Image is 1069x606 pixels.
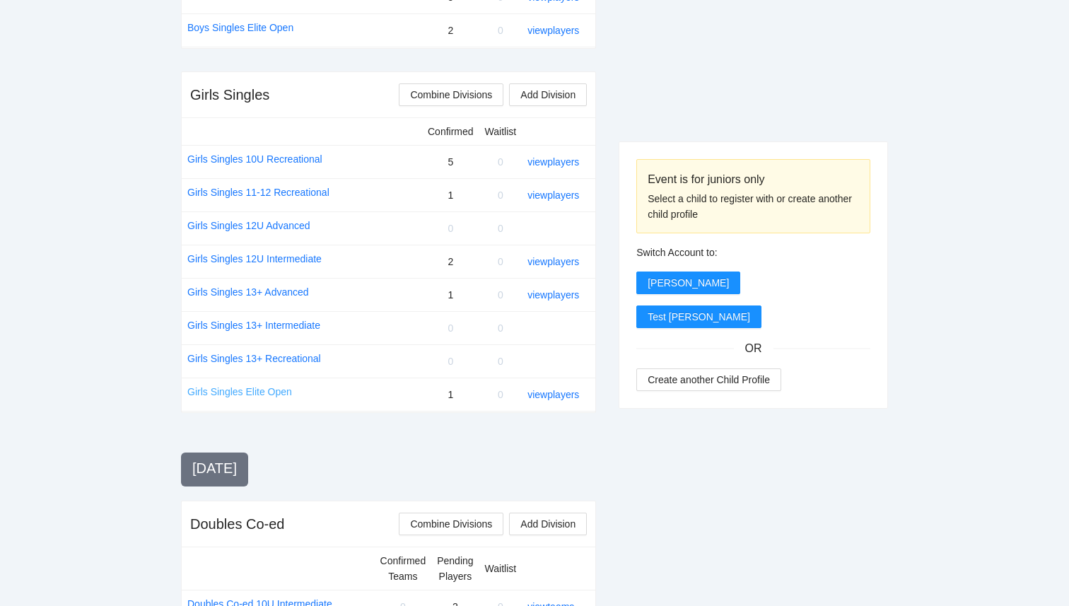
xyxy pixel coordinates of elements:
div: Confirmed Teams [380,553,426,584]
a: Girls Singles 13+ Intermediate [187,317,320,333]
span: 0 [498,256,503,267]
span: 0 [498,356,503,367]
button: Add Division [509,513,587,535]
div: Waitlist [485,561,517,576]
span: 0 [498,223,503,234]
span: 0 [498,156,503,168]
div: Pending Players [437,553,473,584]
span: Create another Child Profile [648,372,770,388]
a: view players [527,256,579,267]
div: Switch Account to: [636,245,870,260]
button: [PERSON_NAME] [636,272,740,294]
a: Girls Singles 12U Advanced [187,218,310,233]
a: Girls Singles 11-12 Recreational [187,185,329,200]
td: 1 [422,378,479,411]
span: [DATE] [192,460,237,476]
button: Combine Divisions [399,513,503,535]
button: Combine Divisions [399,83,503,106]
button: Test [PERSON_NAME] [636,305,761,328]
span: Combine Divisions [410,516,492,532]
td: 5 [422,145,479,178]
a: view players [527,156,579,168]
span: 0 [498,190,503,201]
a: Boys Singles Elite Open [187,20,293,35]
span: 0 [498,389,503,400]
span: Test [PERSON_NAME] [648,309,750,325]
a: Girls Singles Elite Open [187,384,292,400]
a: Girls Singles 13+ Advanced [187,284,309,300]
a: Girls Singles 12U Intermediate [187,251,322,267]
div: Event is for juniors only [648,170,859,188]
span: 0 [448,356,453,367]
span: 0 [498,289,503,301]
span: 0 [448,223,453,234]
span: 0 [498,25,503,36]
a: view players [527,389,579,400]
td: 1 [422,278,479,311]
span: [PERSON_NAME] [648,275,729,291]
div: Select a child to register with or create another child profile [648,191,859,222]
span: 0 [498,322,503,334]
div: Waitlist [485,124,517,139]
td: 2 [422,13,479,47]
span: 0 [448,322,453,334]
a: view players [527,289,579,301]
span: OR [734,339,773,357]
button: Create another Child Profile [636,368,781,391]
a: Girls Singles 10U Recreational [187,151,322,167]
span: Add Division [520,516,576,532]
div: Confirmed [428,124,474,139]
a: view players [527,25,579,36]
a: view players [527,190,579,201]
td: 2 [422,245,479,278]
span: Combine Divisions [410,87,492,103]
div: Doubles Co-ed [190,514,284,534]
button: Add Division [509,83,587,106]
a: Girls Singles 13+ Recreational [187,351,321,366]
td: 1 [422,178,479,211]
span: Add Division [520,87,576,103]
div: Girls Singles [190,85,269,105]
